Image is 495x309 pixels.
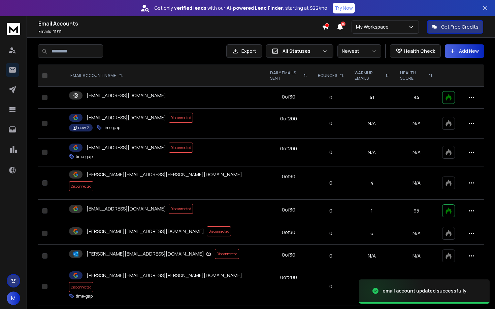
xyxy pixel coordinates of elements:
span: 16 [341,22,345,26]
p: N/A [399,180,434,186]
div: 0 of 30 [282,173,295,180]
p: HEALTH SCORE [400,70,426,81]
span: Disconnected [169,143,193,153]
td: 6 [349,222,395,245]
td: 4 [349,166,395,200]
p: WARMUP EMAILS [355,70,383,81]
div: 0 of 30 [282,93,295,100]
p: [PERSON_NAME][EMAIL_ADDRESS][PERSON_NAME][DOMAIN_NAME] [87,272,242,279]
p: [PERSON_NAME][EMAIL_ADDRESS][DOMAIN_NAME] [87,228,204,235]
p: Get only with our starting at $22/mo [154,5,327,11]
div: 0 of 30 [282,206,295,213]
p: [EMAIL_ADDRESS][DOMAIN_NAME] [87,114,166,121]
button: Health Check [390,44,441,58]
button: Try Now [333,3,355,13]
button: Newest [337,44,381,58]
button: M [7,292,20,305]
p: 0 [317,149,345,156]
td: N/A [349,245,395,267]
img: Zapmail Logo [205,250,212,258]
p: [EMAIL_ADDRESS][DOMAIN_NAME] [87,205,166,212]
p: Try Now [335,5,353,11]
div: 0 of 200 [280,274,297,281]
p: 0 [317,207,345,214]
button: Export [226,44,262,58]
span: Disconnected [169,113,193,123]
td: 84 [395,87,438,109]
p: [PERSON_NAME][EMAIL_ADDRESS][PERSON_NAME][DOMAIN_NAME] [87,171,242,178]
p: 0 [317,230,345,237]
div: EMAIL ACCOUNT NAME [70,73,123,78]
div: 0 of 200 [280,145,297,152]
p: 0 [317,180,345,186]
p: N/A [399,230,434,237]
td: N/A [349,109,395,139]
td: 41 [349,87,395,109]
h1: Email Accounts [38,20,322,28]
p: My Workspace [356,24,391,30]
p: N/A [399,120,434,127]
p: N/A [399,149,434,156]
span: Disconnected [69,181,93,191]
p: new 2 [78,125,89,130]
p: [EMAIL_ADDRESS][DOMAIN_NAME] [87,92,166,99]
p: [PERSON_NAME][EMAIL_ADDRESS][DOMAIN_NAME] [87,250,212,258]
span: Disconnected [215,249,239,259]
td: 1 [349,200,395,222]
p: All Statuses [283,48,320,54]
div: 0 of 200 [280,115,297,122]
p: [EMAIL_ADDRESS][DOMAIN_NAME] [87,144,166,151]
span: Disconnected [207,226,231,236]
strong: verified leads [174,5,206,11]
p: time-gap [103,125,120,130]
div: email account updated successfully. [383,287,468,294]
strong: AI-powered Lead Finder, [227,5,284,11]
span: Disconnected [69,282,93,292]
p: 0 [317,283,345,290]
div: 0 of 30 [282,229,295,236]
td: N/A [349,139,395,166]
p: Health Check [404,48,435,54]
span: Disconnected [169,204,193,214]
p: BOUNCES [318,73,337,78]
div: 0 of 30 [282,252,295,258]
p: time-gap [76,154,93,159]
img: logo [7,23,20,35]
td: 6 [349,267,395,306]
span: 11 / 11 [53,29,62,34]
button: Add New [445,44,484,58]
p: Emails : [38,29,322,34]
p: time-gap [76,294,93,299]
p: 0 [317,120,345,127]
p: 0 [317,94,345,101]
button: Get Free Credits [427,20,483,34]
p: N/A [399,253,434,259]
p: DAILY EMAILS SENT [270,70,300,81]
p: Get Free Credits [441,24,478,30]
p: 0 [317,253,345,259]
td: 95 [395,200,438,222]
